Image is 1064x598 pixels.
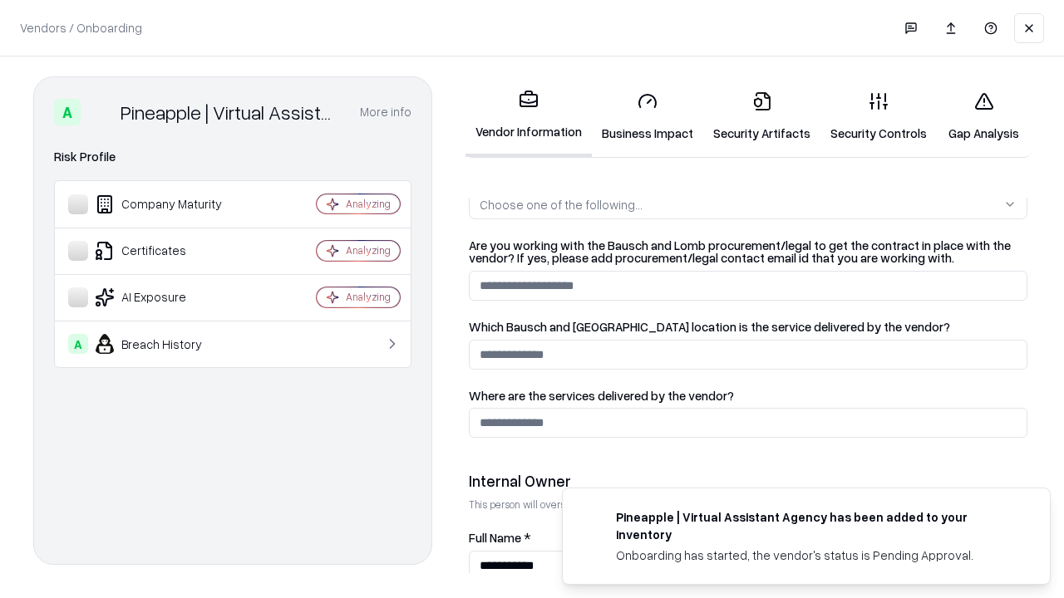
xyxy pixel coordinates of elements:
[465,76,592,157] a: Vendor Information
[54,99,81,125] div: A
[346,243,391,257] div: Analyzing
[469,498,1027,512] p: This person will oversee the vendor relationship and coordinate any required assessments or appro...
[68,334,267,354] div: Breach History
[68,287,267,307] div: AI Exposure
[820,78,937,155] a: Security Controls
[616,508,1010,543] div: Pineapple | Virtual Assistant Agency has been added to your inventory
[469,239,1027,264] label: Are you working with the Bausch and Lomb procurement/legal to get the contract in place with the ...
[68,334,88,354] div: A
[616,547,1010,564] div: Onboarding has started, the vendor's status is Pending Approval.
[469,390,1027,402] label: Where are the services delivered by the vendor?
[346,290,391,304] div: Analyzing
[592,78,703,155] a: Business Impact
[20,19,142,37] p: Vendors / Onboarding
[469,532,1027,544] label: Full Name *
[469,189,1027,219] button: Choose one of the following...
[121,99,340,125] div: Pineapple | Virtual Assistant Agency
[469,321,1027,333] label: Which Bausch and [GEOGRAPHIC_DATA] location is the service delivered by the vendor?
[937,78,1031,155] a: Gap Analysis
[68,194,267,214] div: Company Maturity
[54,147,411,167] div: Risk Profile
[583,508,603,528] img: trypineapple.com
[469,471,1027,491] div: Internal Owner
[87,99,114,125] img: Pineapple | Virtual Assistant Agency
[360,97,411,127] button: More info
[703,78,820,155] a: Security Artifacts
[480,196,643,213] div: Choose one of the following...
[346,197,391,211] div: Analyzing
[68,241,267,261] div: Certificates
